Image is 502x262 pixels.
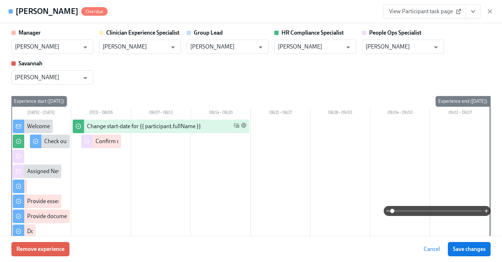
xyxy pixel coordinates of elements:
[251,109,311,118] div: 08/21 – 08/27
[27,122,161,130] div: Welcome from the Charlie Health Compliance Team 👋
[44,137,146,145] div: Check out our recommended laptop specs
[255,42,266,53] button: Open
[241,122,247,131] span: Slack
[19,29,41,36] strong: Manager
[16,246,64,253] span: Remove experience
[389,8,460,15] span: View Participant task page
[281,29,344,36] strong: HR Compliance Specialist
[466,4,481,19] button: View task page
[11,242,69,256] button: Remove experience
[131,109,191,118] div: 08/07 – 08/13
[194,29,223,36] strong: Group Lead
[19,60,42,67] strong: Savannah
[234,122,239,131] span: Work Email
[27,167,74,175] div: Assigned New Hire
[16,6,78,17] h4: [PERSON_NAME]
[310,109,370,118] div: 08/28 – 09/03
[81,9,108,14] span: Overdue
[11,96,67,107] div: Experience start ([DATE])
[191,109,251,118] div: 08/14 – 08/20
[27,227,116,235] div: Do your background check in Checkr
[370,109,430,118] div: 09/04 – 09/10
[71,109,131,118] div: 07/31 – 08/06
[80,42,91,53] button: Open
[106,29,180,36] strong: Clinician Experience Specialist
[448,242,491,256] button: Save changes
[80,72,91,84] button: Open
[343,42,354,53] button: Open
[435,96,490,107] div: Experience end ([DATE])
[430,109,490,118] div: 09/11 – 09/17
[369,29,421,36] strong: People Ops Specialist
[167,42,178,53] button: Open
[27,212,129,220] div: Provide documents for your I9 verification
[95,137,171,145] div: Confirm cleared by People Ops
[87,122,201,130] div: Change start-date for {{ participant.fullName }}
[453,246,486,253] span: Save changes
[430,42,441,53] button: Open
[383,4,466,19] a: View Participant task page
[11,109,71,118] div: [DATE] – [DATE]
[419,242,445,256] button: Cancel
[424,246,440,253] span: Cancel
[27,197,138,205] div: Provide essential professional documentation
